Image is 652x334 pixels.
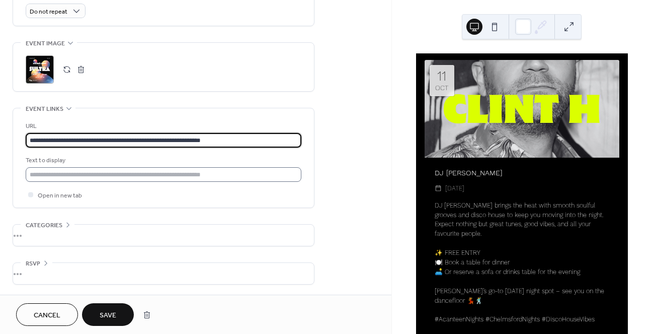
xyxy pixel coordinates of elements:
[437,70,446,83] div: 11
[26,104,63,114] span: Event links
[435,183,442,193] div: ​
[26,121,299,131] div: URL
[38,190,82,201] span: Open in new tab
[30,6,67,18] span: Do not repeat
[26,55,54,84] div: ;
[26,38,65,49] span: Event image
[16,303,78,326] button: Cancel
[82,303,134,326] button: Save
[425,168,619,179] div: DJ [PERSON_NAME]
[34,310,60,321] span: Cancel
[445,183,464,193] span: [DATE]
[13,225,314,246] div: •••
[26,258,40,269] span: RSVP
[26,155,299,166] div: Text to display
[435,85,449,92] div: Oct
[100,310,116,321] span: Save
[26,220,62,231] span: Categories
[13,263,314,284] div: •••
